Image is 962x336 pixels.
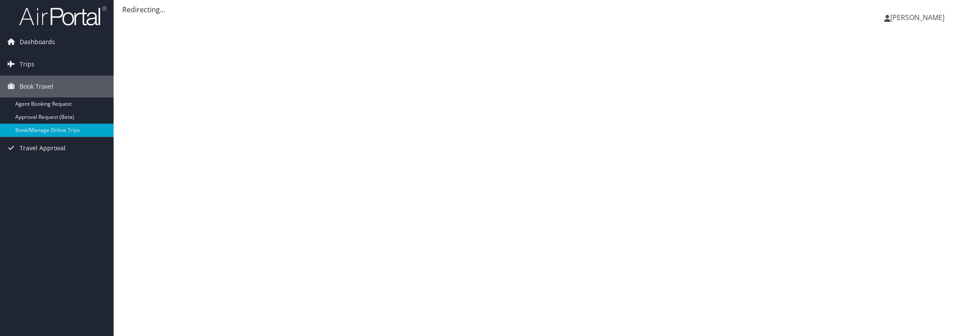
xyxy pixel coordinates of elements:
[890,13,945,22] span: [PERSON_NAME]
[20,31,55,53] span: Dashboards
[122,4,953,15] div: Redirecting...
[19,6,107,26] img: airportal-logo.png
[884,4,953,31] a: [PERSON_NAME]
[20,137,66,159] span: Travel Approval
[20,76,53,97] span: Book Travel
[20,53,35,75] span: Trips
